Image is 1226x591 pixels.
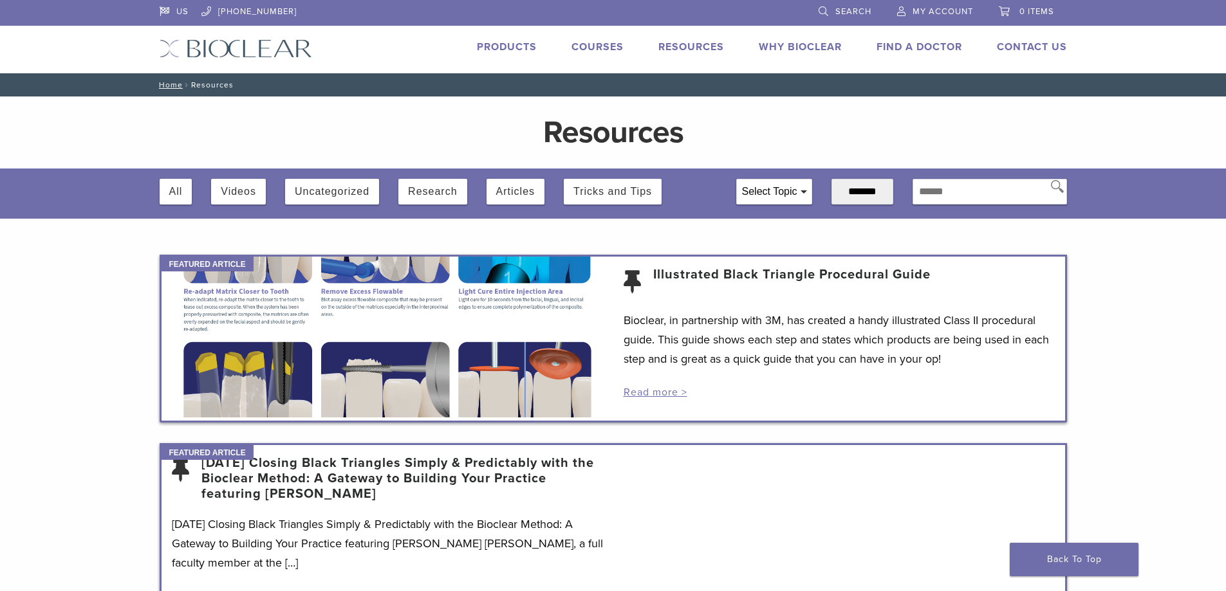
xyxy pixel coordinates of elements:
[571,41,624,53] a: Courses
[160,39,312,58] img: Bioclear
[477,41,537,53] a: Products
[1019,6,1054,17] span: 0 items
[314,117,913,148] h1: Resources
[624,386,687,399] a: Read more >
[877,41,962,53] a: Find A Doctor
[169,179,183,205] button: All
[573,179,652,205] button: Tricks and Tips
[624,311,1055,368] p: Bioclear, in partnership with 3M, has created a handy illustrated Class II procedural guide. This...
[835,6,871,17] span: Search
[658,41,724,53] a: Resources
[496,179,535,205] button: Articles
[221,179,256,205] button: Videos
[201,455,603,502] a: [DATE] Closing Black Triangles Simply & Predictably with the Bioclear Method: A Gateway to Buildi...
[759,41,842,53] a: Why Bioclear
[913,6,973,17] span: My Account
[1010,543,1138,576] a: Back To Top
[172,514,603,572] p: [DATE] Closing Black Triangles Simply & Predictably with the Bioclear Method: A Gateway to Buildi...
[295,179,369,205] button: Uncategorized
[155,80,183,89] a: Home
[653,267,931,298] a: Illustrated Black Triangle Procedural Guide
[737,179,812,204] div: Select Topic
[997,41,1067,53] a: Contact Us
[408,179,457,205] button: Research
[183,82,191,88] span: /
[150,73,1077,96] nav: Resources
